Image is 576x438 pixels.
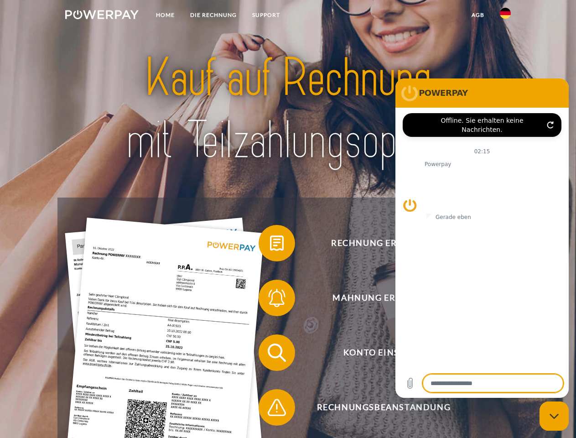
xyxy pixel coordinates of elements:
img: qb_search.svg [265,341,288,364]
span: Rechnungsbeanstandung [272,389,495,426]
button: Mahnung erhalten? [259,280,496,316]
a: agb [464,7,492,23]
a: DIE RECHNUNG [182,7,244,23]
a: Home [148,7,182,23]
button: Rechnungsbeanstandung [259,389,496,426]
button: Rechnung erhalten? [259,225,496,261]
img: qb_bill.svg [265,232,288,255]
span: Rechnung erhalten? [272,225,495,261]
iframe: Schaltfläche zum Öffnen des Messaging-Fensters; Konversation läuft [540,401,569,431]
img: title-powerpay_de.svg [87,44,489,175]
img: logo-powerpay-white.svg [65,10,139,19]
img: qb_bell.svg [265,287,288,309]
iframe: Messaging-Fenster [395,78,569,398]
span: Konto einsehen [272,334,495,371]
img: de [500,8,511,19]
span: Mahnung erhalten? [272,280,495,316]
img: qb_warning.svg [265,396,288,419]
a: SUPPORT [244,7,288,23]
button: Konto einsehen [259,334,496,371]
